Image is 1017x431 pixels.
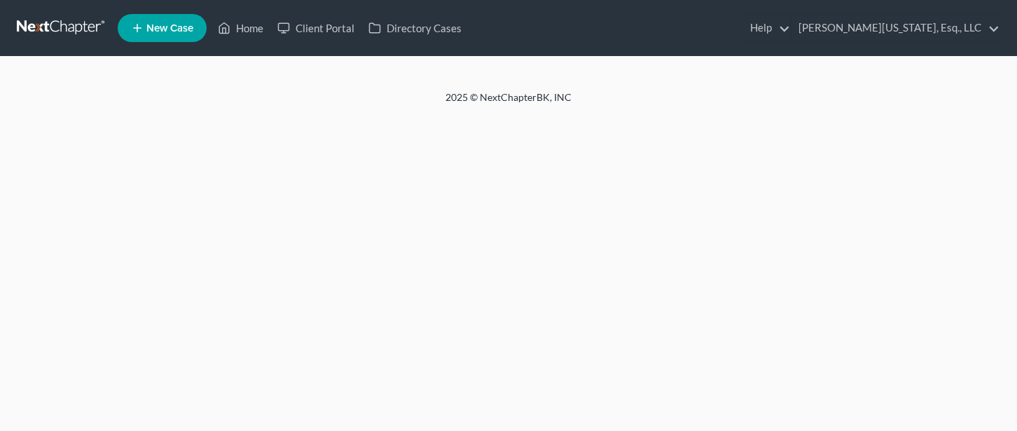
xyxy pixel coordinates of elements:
[791,15,999,41] a: [PERSON_NAME][US_STATE], Esq., LLC
[270,15,361,41] a: Client Portal
[743,15,790,41] a: Help
[211,15,270,41] a: Home
[109,90,908,116] div: 2025 © NextChapterBK, INC
[118,14,207,42] new-legal-case-button: New Case
[361,15,469,41] a: Directory Cases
